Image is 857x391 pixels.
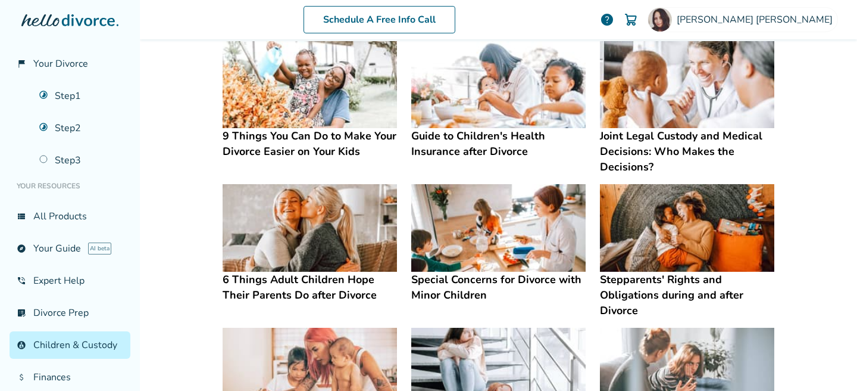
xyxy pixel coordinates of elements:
a: Guide to Children's Health Insurance after DivorceGuide to Children's Health Insurance after Divorce [411,41,586,160]
a: 9 Things You Can Do to Make Your Divorce Easier on Your Kids9 Things You Can Do to Make Your Divo... [223,41,397,160]
a: help [600,13,614,27]
span: Your Divorce [33,57,88,70]
a: exploreYour GuideAI beta [10,235,130,262]
span: explore [17,244,26,253]
a: view_listAll Products [10,203,130,230]
h4: Guide to Children's Health Insurance after Divorce [411,128,586,159]
li: Your Resources [10,174,130,198]
img: 6 Things Adult Children Hope Their Parents Do after Divorce [223,184,397,272]
a: 6 Things Adult Children Hope Their Parents Do after Divorce6 Things Adult Children Hope Their Par... [223,184,397,303]
a: Stepparents' Rights and Obligations during and after DivorceStepparents' Rights and Obligations d... [600,184,774,318]
span: view_list [17,212,26,221]
img: Joint Legal Custody and Medical Decisions: Who Makes the Decisions? [600,41,774,129]
h4: Special Concerns for Divorce with Minor Children [411,272,586,303]
span: account_child [17,340,26,350]
span: list_alt_check [17,308,26,318]
span: attach_money [17,373,26,382]
span: [PERSON_NAME] [PERSON_NAME] [677,13,837,26]
h4: Joint Legal Custody and Medical Decisions: Who Makes the Decisions? [600,128,774,175]
img: Cart [624,13,638,27]
a: attach_moneyFinances [10,364,130,391]
img: Guide to Children's Health Insurance after Divorce [411,41,586,129]
img: Special Concerns for Divorce with Minor Children [411,184,586,272]
img: 9 Things You Can Do to Make Your Divorce Easier on Your Kids [223,41,397,129]
a: account_childChildren & Custody [10,331,130,359]
a: phone_in_talkExpert Help [10,267,130,294]
a: list_alt_checkDivorce Prep [10,299,130,327]
a: Schedule A Free Info Call [304,6,455,33]
h4: 6 Things Adult Children Hope Their Parents Do after Divorce [223,272,397,303]
a: Step1 [32,82,130,110]
h4: Stepparents' Rights and Obligations during and after Divorce [600,272,774,318]
a: Special Concerns for Divorce with Minor ChildrenSpecial Concerns for Divorce with Minor Children [411,184,586,303]
iframe: Chat Widget [797,334,857,391]
img: Stepparents' Rights and Obligations during and after Divorce [600,184,774,272]
a: Step3 [32,147,130,174]
a: flag_2Your Divorce [10,50,130,77]
img: Rocio Salazar [648,8,672,32]
a: Joint Legal Custody and Medical Decisions: Who Makes the Decisions?Joint Legal Custody and Medica... [600,41,774,175]
h4: 9 Things You Can Do to Make Your Divorce Easier on Your Kids [223,128,397,159]
span: phone_in_talk [17,276,26,286]
span: flag_2 [17,59,26,69]
span: AI beta [88,243,111,255]
a: Step2 [32,114,130,142]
